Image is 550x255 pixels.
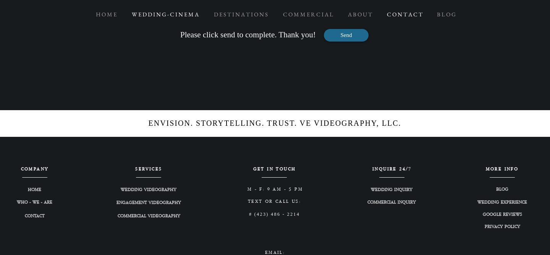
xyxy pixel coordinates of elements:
span: Send [341,31,352,39]
a: A B O U T [340,8,380,21]
span: MORE INFO [486,167,519,172]
span: Please click send to complete. Thank you! [180,30,316,39]
a: D E S T I N A T I O N S [206,8,276,21]
span: WEDDING VIDEOGRAPHY [121,187,176,193]
span: WEDDING INQUIRY [371,187,412,193]
span: HOME [28,187,41,193]
a: COMMERCIAL VIDEOGRAPHY [113,212,184,220]
a: WEDDING EXPERIENCE [470,198,535,207]
p: W E D D I N G - C I N E M A [128,8,202,21]
span: COMMERCIAL INQUIRY [367,199,416,206]
iframe: Wix Chat [462,222,550,255]
p: C O N T A C T [383,8,426,21]
a: ENGAGEMENT VIDEOGRAPHY [107,199,191,207]
span: COMPANY [21,167,49,172]
a: BLOG [480,185,524,194]
a: HOME [7,186,61,194]
a: WEDDING VIDEOGRAPHY [102,186,196,194]
span: ENGAGEMENT VIDEOGRAPHY [116,200,181,206]
span: TEXT OR CALL US: [248,199,301,204]
span: ENVISION. STORYTELLING. TRUST. VE VIDEOGRAPHY, LLC. [148,119,401,127]
span: M - F: 9 AM - 5 PM [247,187,303,192]
p: D E S T I N A T I O N S [210,8,272,21]
span: SERVICES [135,167,162,172]
a: WEDDING INQUIRY [364,186,419,194]
p: C O M M E R C I A L [279,8,337,21]
span: GET IN TOUCH [253,167,296,172]
span: WHO - WE - ARE [17,199,52,206]
a: H O M E [88,8,124,21]
span: GOOGLE REVIEWS [483,212,522,218]
span: INQUIRE 24/7 [372,167,412,172]
nav: Site [88,8,463,21]
span: COMMERCIAL VIDEOGRAPHY [118,213,180,220]
span: # (423) 486 - 2214 [249,212,300,217]
a: C O N T A C T [380,8,430,21]
a: WHO - WE - ARE [12,198,57,207]
a: C O M M E R C I A L [276,8,340,21]
p: B L O G [433,8,459,21]
p: H O M E [92,8,120,21]
span: EMAIL: [265,250,285,255]
button: Send [324,29,369,42]
span: WEDDING EXPERIENCE [477,199,527,206]
a: GOOGLE REVIEWS [470,210,535,219]
a: COMMERCIAL INQUIRY [359,198,424,207]
a: W E D D I N G - C I N E M A [124,8,206,21]
a: B L O G [430,8,463,21]
span: BLOG [496,186,508,193]
span: CONTACT [25,213,45,220]
a: CONTACT [12,212,57,220]
p: A B O U T [344,8,376,21]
